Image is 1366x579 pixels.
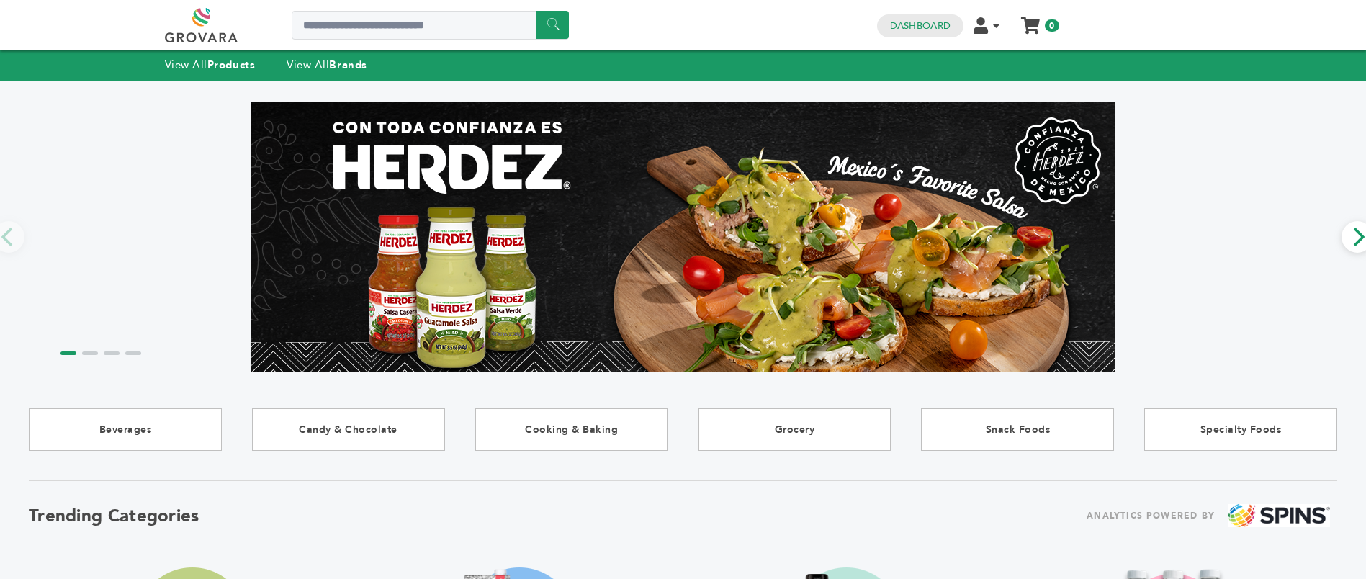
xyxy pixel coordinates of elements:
a: View AllBrands [287,58,367,72]
a: Dashboard [890,19,951,32]
li: Page dot 4 [125,351,141,355]
input: Search a product or brand... [292,11,569,40]
a: Cooking & Baking [475,408,668,451]
strong: Brands [329,58,367,72]
strong: Products [207,58,255,72]
li: Page dot 1 [60,351,76,355]
img: spins.png [1228,504,1330,528]
a: Snack Foods [921,408,1114,451]
a: My Cart [1022,13,1038,28]
li: Page dot 3 [104,351,120,355]
li: Page dot 2 [82,351,98,355]
a: View AllProducts [165,58,256,72]
img: Marketplace Top Banner 1 [251,102,1115,372]
a: Specialty Foods [1144,408,1337,451]
span: ANALYTICS POWERED BY [1087,507,1215,525]
h2: Trending Categories [29,504,199,528]
a: Grocery [698,408,891,451]
a: Beverages [29,408,222,451]
a: Candy & Chocolate [252,408,445,451]
span: 0 [1045,19,1059,32]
